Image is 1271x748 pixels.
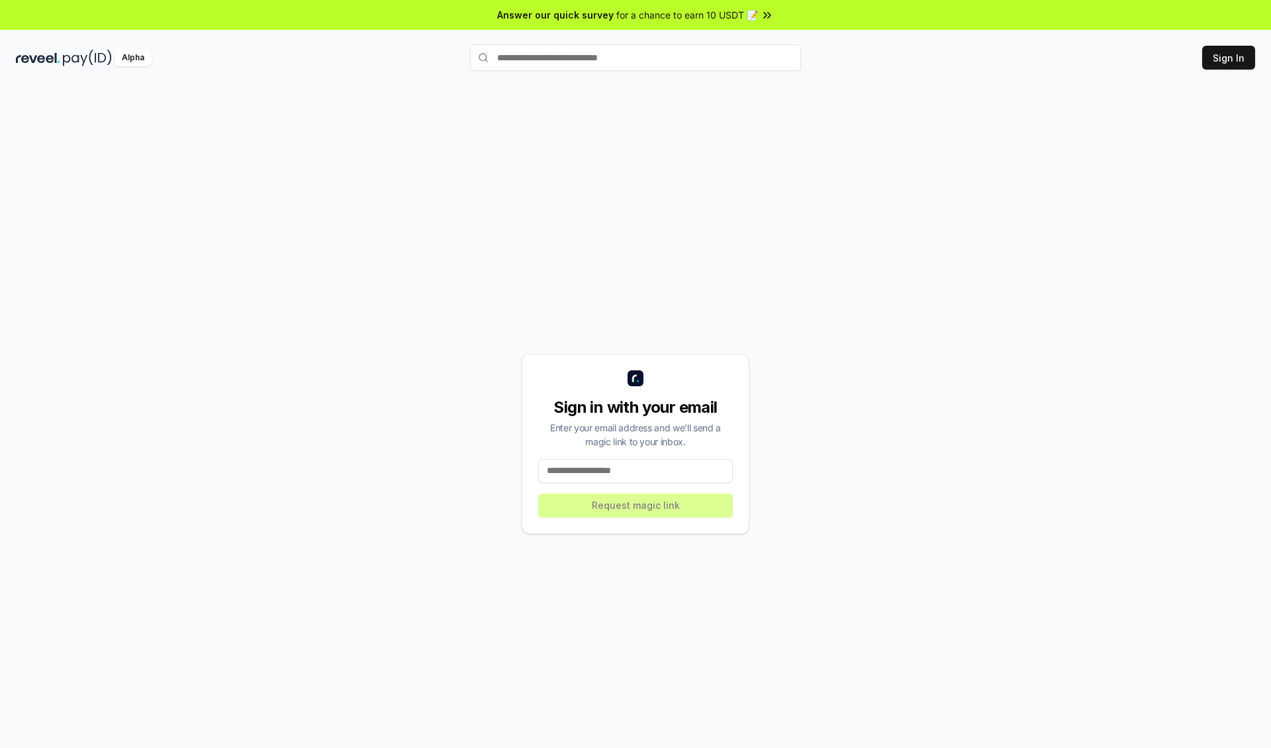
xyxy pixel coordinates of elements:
img: pay_id [63,50,112,66]
img: reveel_dark [16,50,60,66]
div: Alpha [115,50,152,66]
span: Answer our quick survey [497,8,614,22]
span: for a chance to earn 10 USDT 📝 [616,8,758,22]
div: Sign in with your email [538,397,733,418]
button: Sign In [1202,46,1255,70]
img: logo_small [628,370,643,386]
div: Enter your email address and we’ll send a magic link to your inbox. [538,421,733,449]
